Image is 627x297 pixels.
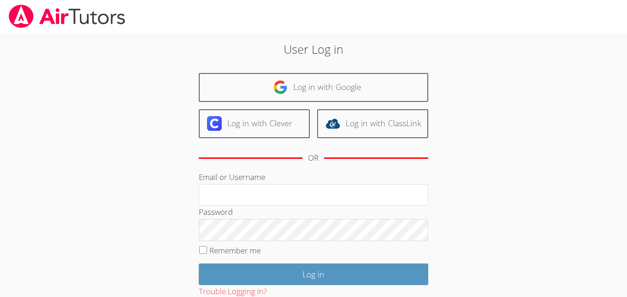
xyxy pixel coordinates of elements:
img: google-logo-50288ca7cdecda66e5e0955fdab243c47b7ad437acaf1139b6f446037453330a.svg [273,80,288,95]
img: clever-logo-6eab21bc6e7a338710f1a6ff85c0baf02591cd810cc4098c63d3a4b26e2feb20.svg [207,116,222,131]
img: airtutors_banner-c4298cdbf04f3fff15de1276eac7730deb9818008684d7c2e4769d2f7ddbe033.png [8,5,126,28]
label: Password [199,207,233,217]
input: Log in [199,263,428,285]
a: Log in with ClassLink [317,109,428,138]
h2: User Log in [144,40,483,58]
a: Log in with Google [199,73,428,102]
div: OR [308,151,319,165]
label: Email or Username [199,172,265,182]
a: Log in with Clever [199,109,310,138]
label: Remember me [209,245,261,256]
img: classlink-logo-d6bb404cc1216ec64c9a2012d9dc4662098be43eaf13dc465df04b49fa7ab582.svg [325,116,340,131]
